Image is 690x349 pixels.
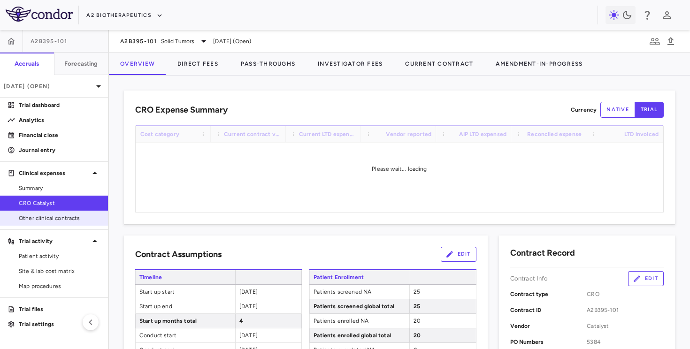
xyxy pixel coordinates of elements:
button: A2 Biotherapeutics [86,8,163,23]
span: 25 [414,303,420,310]
p: Financial close [19,131,100,139]
span: A2B395-101 [587,306,664,314]
button: Pass-Throughs [230,53,307,75]
p: Contract ID [510,306,587,314]
span: A2B395-101 [120,38,157,45]
span: [DATE] [239,288,258,295]
p: Trial settings [19,320,100,328]
span: 25 [414,288,420,295]
span: CRO [587,290,664,298]
h6: Accruals [15,60,39,68]
h6: Contract Assumptions [135,248,222,261]
button: Overview [109,53,166,75]
span: 20 [414,318,421,324]
span: Catalyst [587,322,664,330]
p: Trial files [19,305,100,313]
p: Journal entry [19,146,100,154]
p: PO Numbers [510,338,587,346]
button: Edit [441,247,476,262]
img: logo-full-SnFGN8VE.png [6,7,73,22]
span: Patient Enrollment [309,270,409,284]
button: Investigator Fees [307,53,394,75]
button: Amendment-In-Progress [484,53,594,75]
button: trial [635,102,664,118]
span: Site & lab cost matrix [19,267,100,275]
span: [DATE] [239,303,258,310]
p: Contract Info [510,274,548,283]
span: 5384 [587,338,664,346]
span: A2B395-101 [31,38,68,45]
span: Map procedures [19,282,100,290]
span: Other clinical contracts [19,214,100,222]
span: [DATE] [239,332,258,339]
p: [DATE] (Open) [4,82,93,91]
p: Trial dashboard [19,101,100,109]
span: Patients screened global total [310,299,409,313]
span: Start up end [136,299,235,313]
button: Edit [628,271,664,286]
span: Summary [19,184,100,192]
span: Start up start [136,285,235,299]
span: Start up months total [136,314,235,328]
span: Please wait... loading [372,166,427,172]
span: 20 [414,332,421,339]
span: Patient activity [19,252,100,260]
h6: CRO Expense Summary [135,104,228,116]
span: CRO Catalyst [19,199,100,207]
p: Analytics [19,116,100,124]
span: Patients screened NA [310,285,409,299]
span: Conduct start [136,328,235,342]
p: Vendor [510,322,587,330]
span: Patients enrolled global total [310,328,409,342]
span: 4 [239,318,243,324]
p: Trial activity [19,237,89,245]
button: native [600,102,635,118]
span: Timeline [135,270,235,284]
h6: Forecasting [64,60,98,68]
p: Currency [571,106,597,114]
button: Current Contract [394,53,484,75]
span: Solid Tumors [161,37,195,46]
h6: Contract Record [510,247,575,259]
p: Clinical expenses [19,169,89,177]
button: Direct Fees [166,53,230,75]
span: Patients enrolled NA [310,314,409,328]
p: Contract type [510,290,587,298]
span: [DATE] (Open) [213,37,251,46]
